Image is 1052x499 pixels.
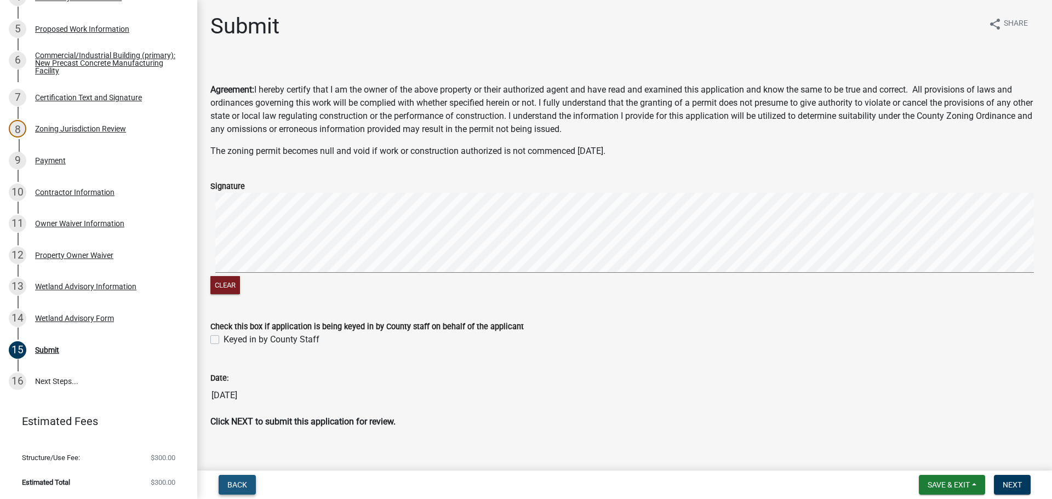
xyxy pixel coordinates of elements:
strong: Click NEXT to submit this application for review. [210,416,396,427]
div: 13 [9,278,26,295]
div: 10 [9,183,26,201]
div: 11 [9,215,26,232]
span: Structure/Use Fee: [22,454,80,461]
div: 15 [9,341,26,359]
div: Wetland Advisory Form [35,314,114,322]
i: share [988,18,1002,31]
div: 14 [9,309,26,327]
label: Keyed in by County Staff [224,333,319,346]
div: Proposed Work Information [35,25,129,33]
div: 8 [9,120,26,137]
label: Date: [210,375,228,382]
button: Next [994,475,1031,495]
div: 5 [9,20,26,38]
div: 16 [9,372,26,390]
label: Signature [210,183,245,191]
div: 6 [9,51,26,69]
div: Commercial/Industrial Building (primary): New Precast Concrete Manufacturing Facility [35,51,180,74]
div: Owner Waiver Information [35,220,124,227]
button: shareShare [980,13,1037,35]
span: Back [227,480,247,489]
a: Estimated Fees [9,410,180,432]
label: Check this box if application is being keyed in by County staff on behalf of the applicant [210,323,524,331]
p: The zoning permit becomes null and void if work or construction authorized is not commenced [DATE]. [210,145,1039,158]
span: Share [1004,18,1028,31]
div: Payment [35,157,66,164]
span: Save & Exit [928,480,970,489]
div: 9 [9,152,26,169]
button: Clear [210,276,240,294]
span: $300.00 [151,479,175,486]
div: Certification Text and Signature [35,94,142,101]
div: Submit [35,346,59,354]
div: Zoning Jurisdiction Review [35,125,126,133]
p: I hereby certify that I am the owner of the above property or their authorized agent and have rea... [210,83,1039,136]
div: Property Owner Waiver [35,251,113,259]
button: Back [219,475,256,495]
div: 12 [9,246,26,264]
div: Contractor Information [35,188,115,196]
div: 7 [9,89,26,106]
strong: Agreement: [210,84,254,95]
div: Wetland Advisory Information [35,283,136,290]
h1: Submit [210,13,279,39]
span: Estimated Total [22,479,70,486]
span: $300.00 [151,454,175,461]
span: Next [1003,480,1022,489]
button: Save & Exit [919,475,985,495]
